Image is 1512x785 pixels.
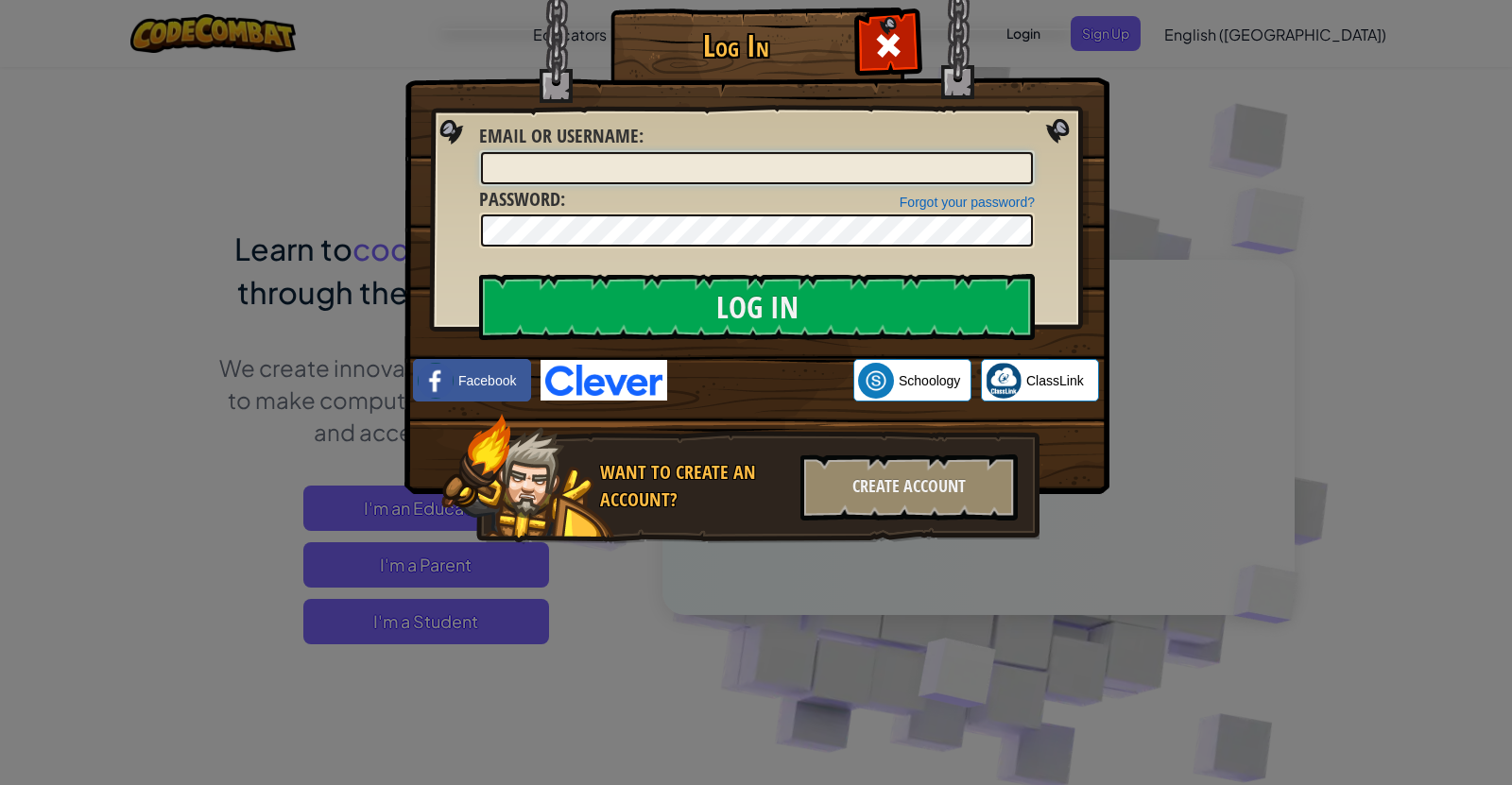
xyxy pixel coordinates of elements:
div: Create Account [800,454,1018,520]
span: ClassLink [1026,371,1084,390]
span: Schoology [899,371,960,390]
img: classlink-logo-small.png [986,363,1022,399]
img: schoology.png [858,363,894,399]
img: facebook_small.png [418,363,454,399]
span: Email or Username [479,123,639,148]
label: : [479,123,644,150]
span: Password [479,186,560,212]
input: Log In [479,274,1035,340]
iframe: Sign in with Google Button [667,360,853,401]
img: clever-logo-blue.png [541,360,667,401]
span: Facebook [458,371,516,390]
label: : [479,186,565,213]
div: Want to create an account? [600,459,789,513]
h1: Log In [615,29,856,62]
a: Forgot your password? [900,195,1035,210]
